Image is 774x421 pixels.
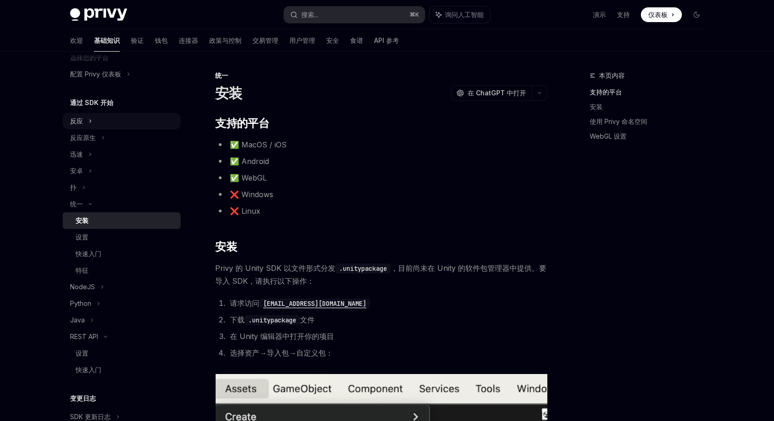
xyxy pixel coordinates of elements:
[70,99,113,106] font: 通过 SDK 开始
[63,362,181,378] a: 快速入门
[230,173,267,182] font: ✅ WebGL
[335,263,391,274] code: .unitypackage
[70,70,121,78] font: 配置 Privy 仪表板
[617,11,630,18] font: 支持
[155,36,168,44] font: 钱包
[468,89,526,97] font: 在 ChatGPT 中打开
[215,71,228,79] font: 统一
[230,315,245,324] font: 下载
[593,10,606,19] a: 演示
[70,29,83,52] a: 欢迎
[63,262,181,279] a: 特征
[590,103,603,111] font: 安装
[70,413,111,421] font: SDK 更新日志
[289,36,315,44] font: 用户管理
[300,315,315,324] font: 文件
[230,348,333,357] font: 选择资产→导入包→自定义包：
[350,29,363,52] a: 食谱
[215,240,237,253] font: 安装
[284,6,425,23] button: 搜索...⌘K
[131,36,144,44] font: 验证
[215,85,242,101] font: 安装
[209,36,241,44] font: 政策与控制
[641,7,682,22] a: 仪表板
[410,11,415,18] font: ⌘
[70,333,98,340] font: REST API
[131,29,144,52] a: 验证
[70,117,83,125] font: 反应
[63,212,181,229] a: 安装
[289,29,315,52] a: 用户管理
[259,298,370,308] a: [EMAIL_ADDRESS][DOMAIN_NAME]
[301,11,318,18] font: 搜索...
[350,36,363,44] font: 食谱
[76,366,101,374] font: 快速入门
[76,216,88,224] font: 安装
[179,29,198,52] a: 连接器
[155,29,168,52] a: 钱包
[326,36,339,44] font: 安全
[230,190,273,199] font: ❌ Windows
[252,29,278,52] a: 交易管理
[230,157,269,166] font: ✅ Android
[70,316,85,324] font: Java
[230,298,259,308] font: 请求访问
[70,36,83,44] font: 欢迎
[94,29,120,52] a: 基础知识
[70,200,83,208] font: 统一
[590,99,711,114] a: 安装
[590,85,711,99] a: 支持的平台
[590,129,711,144] a: WebGL 设置
[689,7,704,22] button: 切换暗模式
[70,394,96,402] font: 变更日志
[215,263,335,273] font: Privy 的 Unity SDK 以文件形式分发
[374,36,399,44] font: API 参考
[590,132,627,140] font: WebGL 设置
[230,206,260,216] font: ❌ Linux
[451,85,532,101] button: 在 ChatGPT 中打开
[76,250,101,257] font: 快速入门
[94,36,120,44] font: 基础知识
[76,233,88,241] font: 设置
[63,246,181,262] a: 快速入门
[252,36,278,44] font: 交易管理
[70,8,127,21] img: 深色标志
[70,183,76,191] font: 扑
[259,298,370,309] code: [EMAIL_ADDRESS][DOMAIN_NAME]
[63,229,181,246] a: 设置
[230,332,334,341] font: 在 Unity 编辑器中打开你的项目
[374,29,399,52] a: API 参考
[617,10,630,19] a: 支持
[215,117,269,130] font: 支持的平台
[245,315,300,325] code: .unitypackage
[179,36,198,44] font: 连接器
[76,266,88,274] font: 特征
[70,283,95,291] font: NodeJS
[415,11,419,18] font: K
[70,167,83,175] font: 安卓
[590,117,647,125] font: 使用 Privy 命名空间
[70,134,96,141] font: 反应原生
[648,11,668,18] font: 仪表板
[593,11,606,18] font: 演示
[70,299,91,307] font: Python
[70,150,83,158] font: 迅速
[326,29,339,52] a: 安全
[590,88,622,96] font: 支持的平台
[76,349,88,357] font: 设置
[445,11,484,18] font: 询问人工智能
[209,29,241,52] a: 政策与控制
[429,6,490,23] button: 询问人工智能
[599,71,625,79] font: 本页内容
[590,114,711,129] a: 使用 Privy 命名空间
[230,140,287,149] font: ✅ MacOS / iOS
[63,345,181,362] a: 设置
